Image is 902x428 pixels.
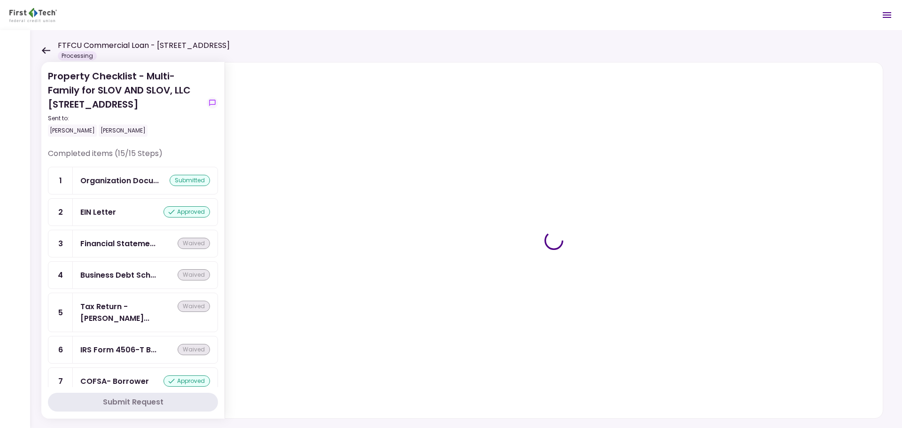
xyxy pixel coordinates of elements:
[178,269,210,280] div: waived
[48,293,218,332] a: 5Tax Return - Borrowerwaived
[48,261,218,289] a: 4Business Debt Schedulewaived
[80,238,156,249] div: Financial Statement - Borrower
[48,230,218,257] a: 3Financial Statement - Borrowerwaived
[48,393,218,412] button: Submit Request
[48,69,203,137] div: Property Checklist - Multi-Family for SLOV AND SLOV, LLC [STREET_ADDRESS]
[80,269,156,281] div: Business Debt Schedule
[178,301,210,312] div: waived
[876,4,898,26] button: Open menu
[207,97,218,109] button: show-messages
[80,175,159,187] div: Organization Documents for Borrowing Entity
[48,293,73,332] div: 5
[48,167,73,194] div: 1
[48,368,73,395] div: 7
[178,238,210,249] div: waived
[48,199,73,226] div: 2
[48,262,73,288] div: 4
[48,125,97,137] div: [PERSON_NAME]
[58,40,230,51] h1: FTFCU Commercial Loan - [STREET_ADDRESS]
[103,397,163,408] div: Submit Request
[58,51,97,61] div: Processing
[99,125,148,137] div: [PERSON_NAME]
[80,375,149,387] div: COFSA- Borrower
[48,367,218,395] a: 7COFSA- Borrowerapproved
[178,344,210,355] div: waived
[48,336,73,363] div: 6
[80,206,116,218] div: EIN Letter
[48,167,218,195] a: 1Organization Documents for Borrowing Entitysubmitted
[48,148,218,167] div: Completed items (15/15 Steps)
[48,114,203,123] div: Sent to:
[80,301,178,324] div: Tax Return - Borrower
[48,198,218,226] a: 2EIN Letterapproved
[163,375,210,387] div: approved
[80,344,156,356] div: IRS Form 4506-T Borrower
[48,336,218,364] a: 6IRS Form 4506-T Borrowerwaived
[163,206,210,218] div: approved
[170,175,210,186] div: submitted
[48,230,73,257] div: 3
[9,8,57,22] img: Partner icon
